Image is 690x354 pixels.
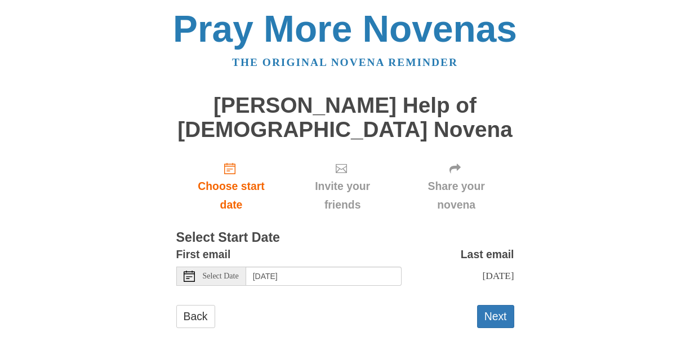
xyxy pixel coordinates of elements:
h1: [PERSON_NAME] Help of [DEMOGRAPHIC_DATA] Novena [176,94,514,141]
div: Click "Next" to confirm your start date first. [399,153,514,220]
a: The original novena reminder [232,56,458,68]
div: Click "Next" to confirm your start date first. [286,153,398,220]
span: Invite your friends [297,177,387,214]
a: Back [176,305,215,328]
span: Choose start date [188,177,275,214]
button: Next [477,305,514,328]
h3: Select Start Date [176,231,514,245]
label: Last email [461,245,514,264]
a: Choose start date [176,153,287,220]
span: Select Date [203,272,239,280]
label: First email [176,245,231,264]
span: Share your novena [410,177,503,214]
span: [DATE] [482,270,514,281]
a: Pray More Novenas [173,8,517,50]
